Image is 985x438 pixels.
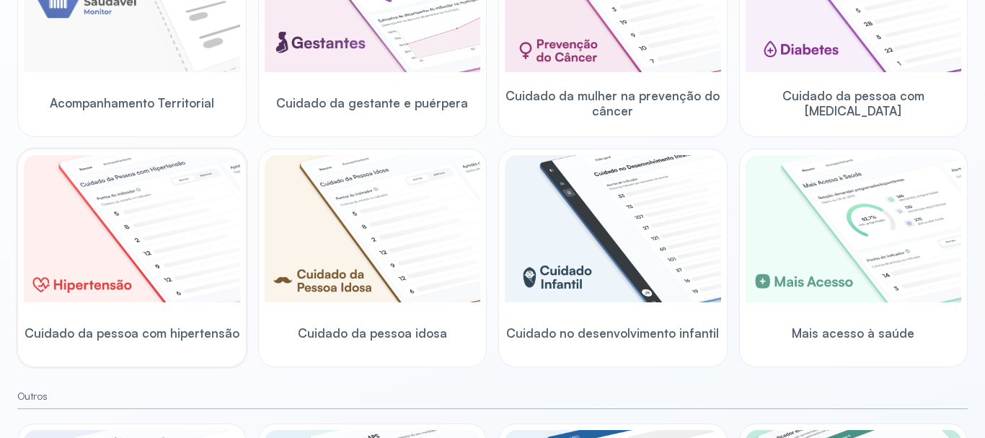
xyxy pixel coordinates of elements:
[298,325,447,341] span: Cuidado da pessoa idosa
[792,325,914,341] span: Mais acesso à saúde
[17,390,968,403] small: Outros
[506,325,719,341] span: Cuidado no desenvolvimento infantil
[505,88,721,119] span: Cuidado da mulher na prevenção do câncer
[505,155,721,302] img: child-development.png
[50,95,214,110] span: Acompanhamento Territorial
[276,95,468,110] span: Cuidado da gestante e puérpera
[746,155,962,302] img: healthcare-greater-access.png
[265,155,481,302] img: elderly.png
[24,155,240,302] img: hypertension.png
[746,88,962,119] span: Cuidado da pessoa com [MEDICAL_DATA]
[25,325,239,341] span: Cuidado da pessoa com hipertensão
